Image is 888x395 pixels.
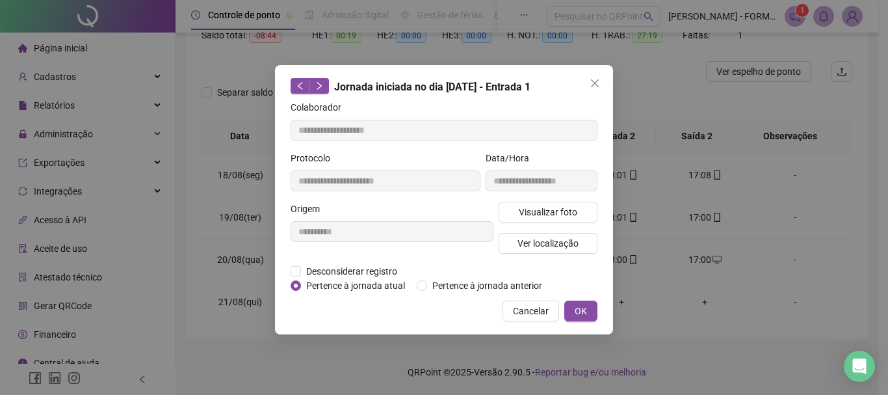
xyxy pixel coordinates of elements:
label: Protocolo [291,151,339,165]
button: Ver localização [499,233,597,254]
span: OK [575,304,587,318]
span: Pertence à jornada anterior [427,279,547,293]
span: close [590,78,600,89]
button: OK [564,301,597,321]
label: Origem [291,202,328,216]
button: Close [584,73,605,94]
span: Cancelar [513,304,549,318]
div: Open Intercom Messenger [844,351,875,382]
span: left [296,81,305,90]
label: Data/Hora [486,151,538,165]
label: Colaborador [291,100,350,115]
span: Visualizar foto [519,205,577,219]
button: Visualizar foto [499,202,597,223]
button: right [309,78,329,94]
span: Desconsiderar registro [301,264,402,279]
span: Pertence à jornada atual [301,279,410,293]
button: left [291,78,310,94]
span: right [315,81,324,90]
span: Ver localização [517,236,579,251]
div: Jornada iniciada no dia [DATE] - Entrada 1 [291,78,597,95]
button: Cancelar [503,301,559,321]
